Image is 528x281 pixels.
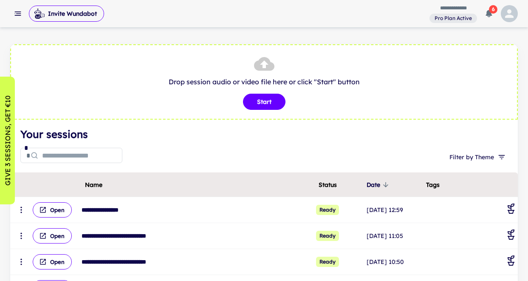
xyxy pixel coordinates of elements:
span: Date [367,180,391,190]
span: Ready [316,205,339,215]
div: Coaching [506,255,516,268]
span: Tags [426,180,440,190]
span: View and manage your current plan and billing details. [429,14,477,22]
span: Invite Wundabot to record a meeting [29,5,104,22]
span: Ready [316,257,339,267]
div: Coaching [506,229,516,242]
span: Name [85,180,102,190]
button: Start [243,94,285,110]
td: [DATE] 11:05 [365,223,424,249]
a: View and manage your current plan and billing details. [429,13,477,23]
p: Drop session audio or video file here or click "Start" button [20,77,508,87]
td: [DATE] 12:59 [365,197,424,223]
button: 6 [480,5,497,22]
div: Coaching [506,204,516,216]
h4: Your sessions [20,126,508,142]
span: Ready [316,231,339,241]
button: Open [33,228,72,244]
td: [DATE] 10:50 [365,249,424,275]
button: Open [33,202,72,218]
span: 6 [489,5,497,14]
button: Open [33,254,72,270]
span: Pro Plan Active [431,14,475,22]
button: Filter by Theme [446,149,508,165]
span: Status [319,180,337,190]
button: Invite Wundabot [29,6,104,22]
p: GIVE 3 SESSIONS, GET €10 [3,95,13,186]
